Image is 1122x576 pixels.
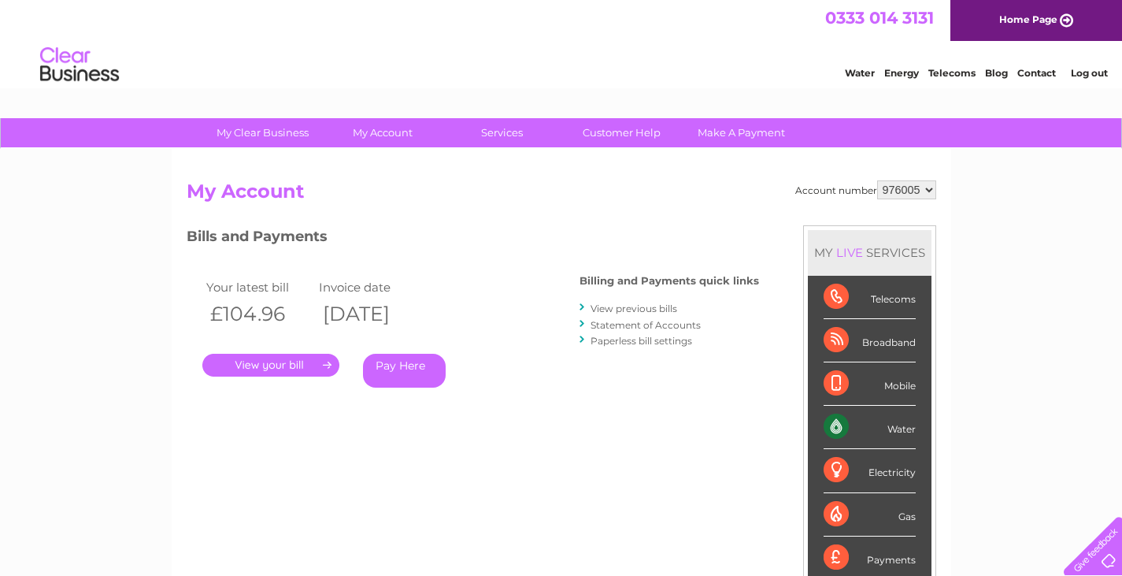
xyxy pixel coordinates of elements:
a: Services [437,118,567,147]
div: Account number [795,180,936,199]
a: Telecoms [928,67,976,79]
div: Electricity [824,449,916,492]
td: Invoice date [315,277,428,298]
th: [DATE] [315,298,428,330]
div: Clear Business is a trading name of Verastar Limited (registered in [GEOGRAPHIC_DATA] No. 3667643... [190,9,934,76]
a: Paperless bill settings [591,335,692,347]
a: Customer Help [557,118,687,147]
a: Blog [985,67,1008,79]
div: Telecoms [824,276,916,319]
a: Energy [884,67,919,79]
div: Broadband [824,319,916,362]
a: 0333 014 3131 [825,8,934,28]
h3: Bills and Payments [187,225,759,253]
div: Mobile [824,362,916,406]
a: My Account [317,118,447,147]
a: Log out [1071,67,1108,79]
a: Water [845,67,875,79]
a: View previous bills [591,303,677,314]
img: logo.png [39,41,120,89]
a: Contact [1017,67,1056,79]
a: Pay Here [363,354,446,388]
div: Water [824,406,916,449]
td: Your latest bill [202,277,316,298]
h4: Billing and Payments quick links [580,275,759,287]
div: Gas [824,493,916,537]
a: My Clear Business [198,118,328,147]
div: MY SERVICES [808,230,931,275]
h2: My Account [187,180,936,210]
th: £104.96 [202,298,316,330]
div: LIVE [833,245,866,260]
a: Make A Payment [676,118,806,147]
a: . [202,354,339,377]
a: Statement of Accounts [591,319,701,331]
